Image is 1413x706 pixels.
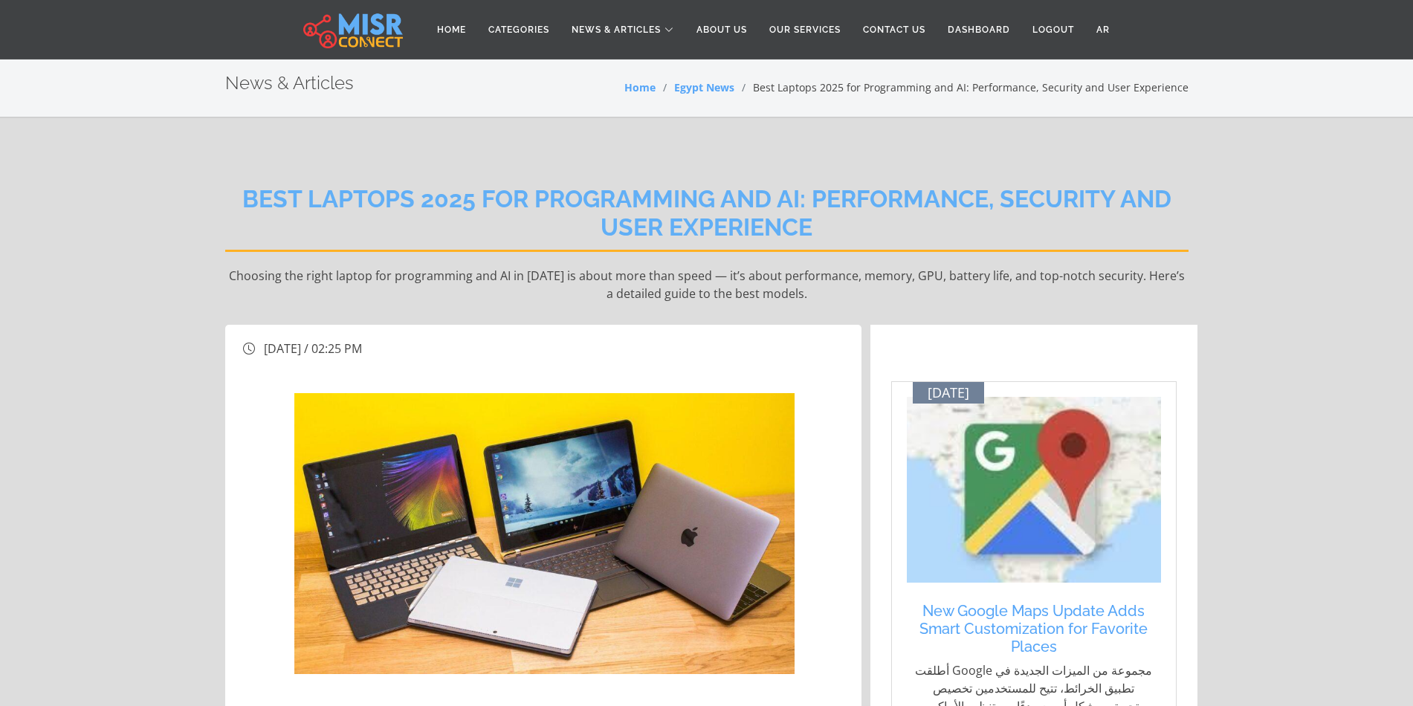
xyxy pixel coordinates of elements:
[685,16,758,44] a: About Us
[303,11,403,48] img: main.misr_connect
[572,23,661,36] span: News & Articles
[914,602,1154,655] a: New Google Maps Update Adds Smart Customization for Favorite Places
[560,16,685,44] a: News & Articles
[852,16,937,44] a: Contact Us
[294,393,795,674] img: أفضل لابتوبات 2025 للبرمجة والذكاء الاصطناعي مع مقارنة المميزات والعيوب
[674,80,734,94] a: Egypt News
[937,16,1021,44] a: Dashboard
[225,73,354,94] h2: News & Articles
[624,80,656,94] a: Home
[1085,16,1121,44] a: AR
[734,80,1189,95] li: Best Laptops 2025 for Programming and AI: Performance, Security and User Experience
[264,340,362,357] span: [DATE] / 02:25 PM
[928,385,969,401] span: [DATE]
[477,16,560,44] a: Categories
[1021,16,1085,44] a: Logout
[758,16,852,44] a: Our Services
[426,16,477,44] a: Home
[225,267,1189,302] p: Choosing the right laptop for programming and AI in [DATE] is about more than speed — it’s about ...
[907,397,1161,583] img: واجهة تطبيق خرائط Google تظهر خيارات تخصيص القوائم والمسارات
[225,185,1189,252] h2: Best Laptops 2025 for Programming and AI: Performance, Security and User Experience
